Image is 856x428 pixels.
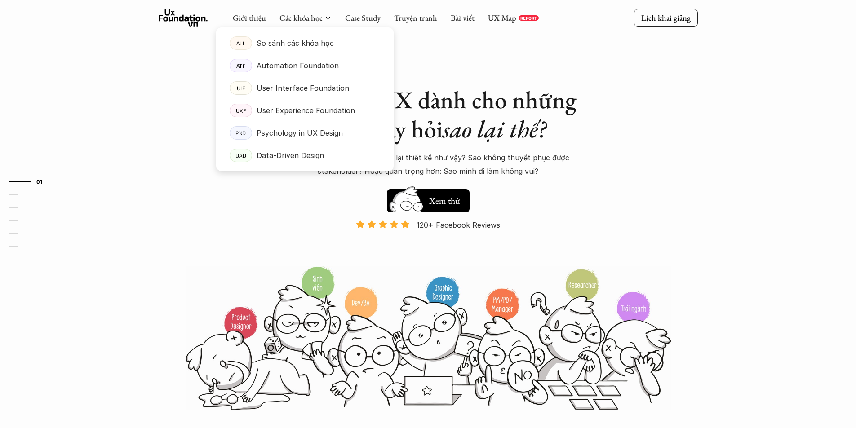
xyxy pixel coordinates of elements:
h5: Xem thử [429,194,460,207]
a: Xem thử [387,185,470,212]
p: UIF [236,85,245,91]
a: Truyện tranh [394,13,437,23]
p: User Experience Foundation [257,104,355,117]
a: Case Study [345,13,381,23]
p: Psychology in UX Design [257,126,343,140]
a: Bài viết [451,13,475,23]
a: UXFUser Experience Foundation [216,99,394,122]
a: PXDPsychology in UX Design [216,122,394,144]
a: 01 [9,176,52,187]
p: REPORT [520,15,537,21]
p: ATF [236,62,245,69]
p: 120+ Facebook Reviews [417,218,500,232]
p: Automation Foundation [257,59,339,72]
a: ATFAutomation Foundation [216,54,394,77]
a: 120+ Facebook Reviews [348,220,508,265]
a: Lịch khai giảng [634,9,698,26]
a: REPORT [519,15,539,21]
strong: 01 [36,178,43,185]
p: PXD [235,130,246,136]
p: ALL [236,40,245,46]
a: UIFUser Interface Foundation [216,77,394,99]
a: ALLSo sánh các khóa học [216,32,394,54]
a: Các khóa học [279,13,323,23]
a: DADData-Driven Design [216,144,394,167]
p: UXF [235,107,246,114]
a: UX Map [488,13,516,23]
a: Giới thiệu [233,13,266,23]
p: Sao lại làm tính năng này? Sao lại thiết kế như vậy? Sao không thuyết phục được stakeholder? Hoặc... [275,151,581,178]
p: So sánh các khóa học [257,36,334,50]
em: sao lại thế? [443,113,546,145]
p: DAD [235,152,246,159]
p: User Interface Foundation [257,81,349,95]
p: Data-Driven Design [257,149,324,162]
h1: Khóa học UX dành cho những người hay hỏi [271,85,585,144]
p: Lịch khai giảng [641,13,691,23]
